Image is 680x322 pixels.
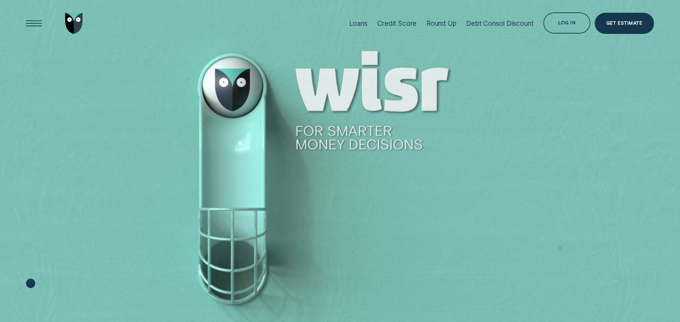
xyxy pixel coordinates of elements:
[377,19,416,28] div: Credit Score
[426,19,457,28] div: Round Up
[466,19,533,28] div: Debt Consol Discount
[543,12,590,34] button: Log in
[595,13,654,34] a: Get Estimate
[23,13,45,34] button: Open Menu
[349,19,368,28] div: Loans
[65,13,83,34] img: Wisr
